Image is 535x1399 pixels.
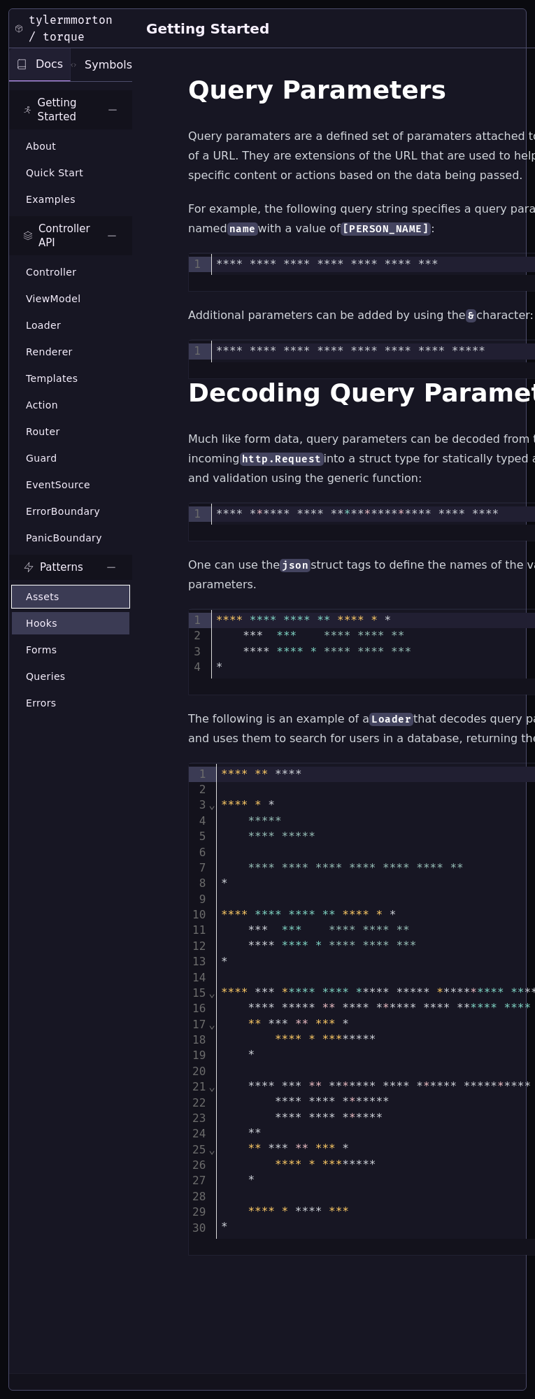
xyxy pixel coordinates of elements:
code: json [280,559,311,572]
button: Docs [9,48,71,81]
span: Assets [26,590,59,604]
span: Templates [26,371,78,385]
span: About [26,139,56,153]
code: & [466,309,477,322]
div: Getting Started [9,90,132,129]
a: Action [12,394,129,416]
button: Symbols [71,48,132,81]
span: PanicBoundary [26,531,102,545]
span: EventSource [26,478,90,492]
code: Loader [369,713,413,726]
a: Router [12,420,129,443]
code: http.Request [240,453,324,466]
span: Examples [26,192,76,206]
span: Router [26,425,60,439]
span: Forms [26,643,57,657]
span: Controller [26,265,76,279]
span: Renderer [26,345,73,359]
a: ViewModel [12,287,129,310]
span: Queries [26,669,66,683]
a: Forms [12,639,129,661]
div: Controller API [9,216,132,255]
code: [PERSON_NAME] [341,222,431,236]
a: Templates [12,367,129,390]
a: About [12,135,129,157]
span: ViewModel [26,292,80,306]
span: Errors [26,696,57,710]
span: Quick Start [26,166,83,180]
a: Quick Start [12,162,129,184]
div: tylermmorton / torque [29,12,118,45]
a: Errors [12,692,129,714]
a: PanicBoundary [12,527,129,549]
a: Loader [12,314,129,336]
a: EventSource [12,474,129,496]
a: Guard [12,447,129,469]
a: ErrorBoundary [12,500,129,523]
h1: Getting Started [146,19,269,38]
span: ErrorBoundary [26,504,100,518]
a: Renderer [12,341,129,363]
span: Hooks [26,616,57,630]
span: Guard [26,451,57,465]
a: Examples [12,188,129,211]
code: name [227,222,258,236]
span: Action [26,398,58,412]
div: Patterns [9,555,132,580]
a: Assets [12,585,129,608]
span: Loader [26,318,61,332]
a: Controller [12,261,129,283]
a: Hooks [12,612,129,634]
a: Queries [12,665,129,688]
